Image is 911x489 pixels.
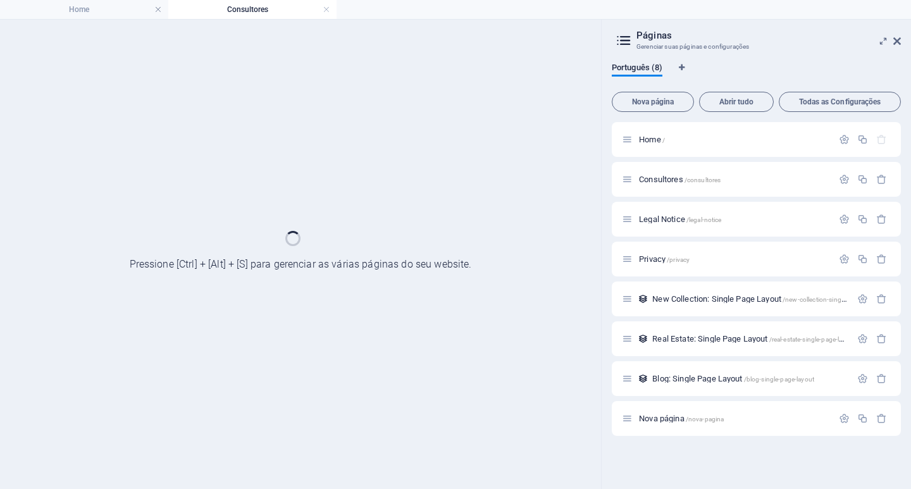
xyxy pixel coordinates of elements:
[876,174,887,185] div: Remover
[617,98,688,106] span: Nova página
[857,254,868,264] div: Duplicar
[839,413,850,424] div: Configurações
[635,255,833,263] div: Privacy/privacy
[783,296,882,303] span: /new-collection-single-page-layout
[648,335,851,343] div: Real Estate: Single Page Layout/real-estate-single-page-layout
[639,175,721,184] span: Consultores
[639,254,690,264] span: Clique para abrir a página
[638,294,648,304] div: Esse layout é usado como modelo para todos os itens (por exemplo, uma postagem de blog) desta col...
[876,413,887,424] div: Remover
[638,333,648,344] div: Esse layout é usado como modelo para todos os itens (por exemplo, uma postagem de blog) desta col...
[876,294,887,304] div: Remover
[857,174,868,185] div: Duplicar
[779,92,901,112] button: Todas as Configurações
[857,413,868,424] div: Duplicar
[839,214,850,225] div: Configurações
[686,216,722,223] span: /legal-notice
[686,416,724,423] span: /nova-pagina
[639,414,724,423] span: Clique para abrir a página
[876,373,887,384] div: Remover
[635,414,833,423] div: Nova página/nova-pagina
[635,135,833,144] div: Home/
[857,134,868,145] div: Duplicar
[699,92,774,112] button: Abrir tudo
[662,137,665,144] span: /
[839,174,850,185] div: Configurações
[769,336,855,343] span: /real-estate-single-page-layout
[857,373,868,384] div: Configurações
[648,295,851,303] div: New Collection: Single Page Layout/new-collection-single-page-layout
[648,374,851,383] div: Blog: Single Page Layout/blog-single-page-layout
[839,134,850,145] div: Configurações
[638,373,648,384] div: Esse layout é usado como modelo para todos os itens (por exemplo, uma postagem de blog) desta col...
[612,92,694,112] button: Nova página
[876,254,887,264] div: Remover
[612,60,662,78] span: Português (8)
[705,98,768,106] span: Abrir tudo
[857,214,868,225] div: Duplicar
[635,175,833,183] div: Consultores/consultores
[635,215,833,223] div: Legal Notice/legal-notice
[876,134,887,145] div: A página inicial não pode ser excluída
[636,41,876,53] h3: Gerenciar suas páginas e configurações
[652,294,881,304] span: Clique para abrir a página
[639,135,665,144] span: Clique para abrir a página
[652,374,814,383] span: Clique para abrir a página
[876,333,887,344] div: Remover
[636,30,901,41] h2: Páginas
[744,376,814,383] span: /blog-single-page-layout
[168,3,337,16] h4: Consultores
[839,254,850,264] div: Configurações
[685,176,721,183] span: /consultores
[857,333,868,344] div: Configurações
[612,63,901,87] div: Guia de Idiomas
[876,214,887,225] div: Remover
[639,214,721,224] span: Clique para abrir a página
[857,294,868,304] div: Configurações
[652,334,855,344] span: Clique para abrir a página
[784,98,895,106] span: Todas as Configurações
[667,256,690,263] span: /privacy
